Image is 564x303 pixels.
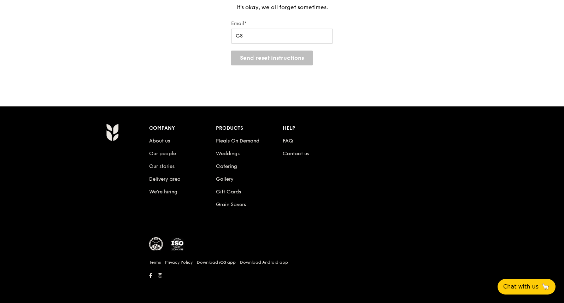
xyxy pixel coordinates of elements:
a: Catering [216,163,237,169]
a: Our stories [149,163,175,169]
span: 🦙 [541,282,550,291]
div: Company [149,123,216,133]
a: Privacy Policy [165,260,193,265]
h6: Revision [78,280,486,286]
a: Grain Savers [216,202,246,208]
div: Help [283,123,349,133]
a: Gallery [216,176,234,182]
a: Download Android app [240,260,288,265]
span: Chat with us [503,282,539,291]
a: Delivery area [149,176,181,182]
a: Contact us [283,151,309,157]
a: Download iOS app [197,260,236,265]
img: Grain [106,123,118,141]
a: Terms [149,260,161,265]
a: Weddings [216,151,240,157]
a: FAQ [283,138,293,144]
a: Gift Cards [216,189,241,195]
span: It's okay, we all forget sometimes. [236,4,328,11]
img: MUIS Halal Certified [149,237,163,251]
a: Our people [149,151,176,157]
a: Meals On Demand [216,138,259,144]
div: Products [216,123,283,133]
label: Email* [231,20,333,27]
a: We’re hiring [149,189,177,195]
img: ISO Certified [170,237,184,251]
button: Chat with us🦙 [498,279,556,295]
button: Send reset instructions [231,51,313,65]
a: About us [149,138,170,144]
